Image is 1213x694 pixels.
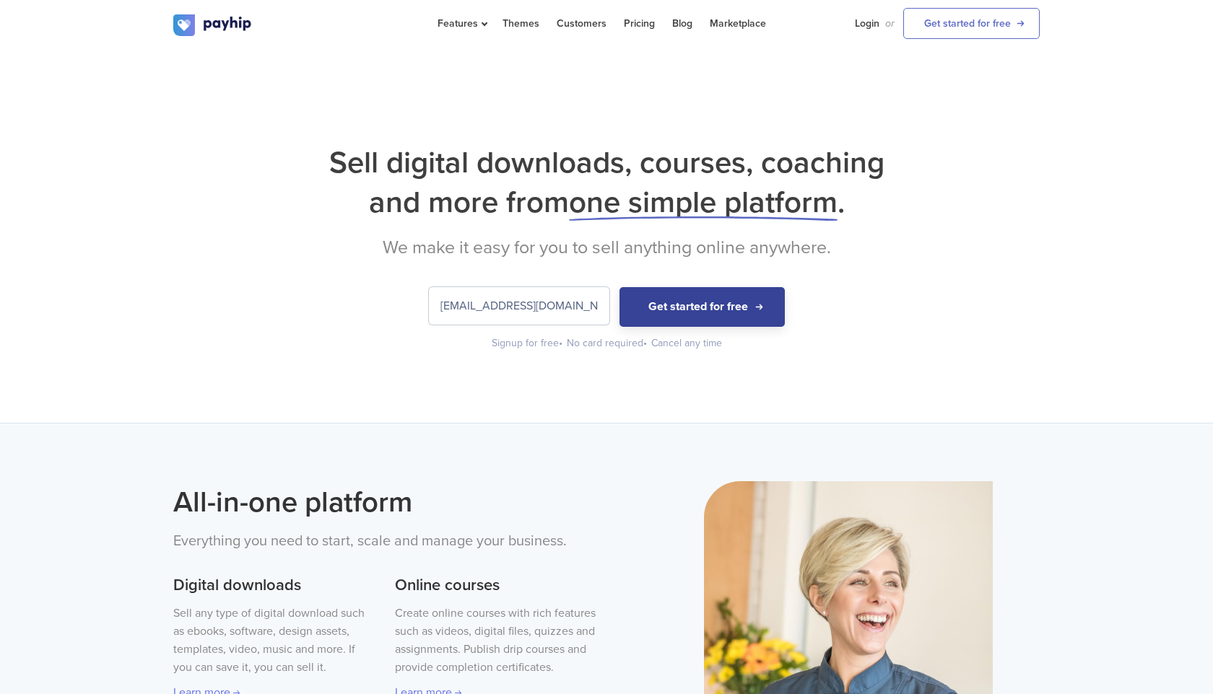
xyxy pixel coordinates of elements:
div: No card required [567,336,648,351]
a: Get started for free [903,8,1040,39]
input: Enter your email address [429,287,609,325]
p: Everything you need to start, scale and manage your business. [173,530,596,553]
span: • [559,337,562,349]
div: Cancel any time [651,336,722,351]
p: Sell any type of digital download such as ebooks, software, design assets, templates, video, musi... [173,605,374,677]
span: . [838,184,845,221]
h2: We make it easy for you to sell anything online anywhere. [173,237,1040,258]
span: Features [438,17,485,30]
span: one simple platform [569,184,838,221]
h3: Online courses [395,574,596,597]
h1: Sell digital downloads, courses, coaching and more from [173,143,1040,222]
button: Get started for free [619,287,785,327]
img: logo.svg [173,14,253,36]
h2: All-in-one platform [173,481,596,523]
div: Signup for free [492,336,564,351]
h3: Digital downloads [173,574,374,597]
p: Create online courses with rich features such as videos, digital files, quizzes and assignments. ... [395,605,596,677]
span: • [643,337,647,349]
